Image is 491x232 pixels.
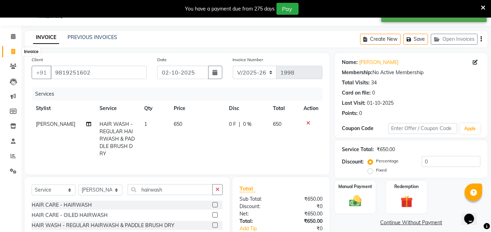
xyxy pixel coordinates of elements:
[371,79,377,86] div: 34
[395,183,419,190] label: Redemption
[157,57,167,63] label: Date
[342,110,358,117] div: Points:
[345,194,365,208] img: _cash.svg
[32,222,174,229] div: HAIR WASH - REGULAR HAIRWASH & PADDLE BRUSH DRY
[367,99,394,107] div: 01-10-2025
[281,195,328,203] div: ₹650.00
[95,101,140,116] th: Service
[460,123,480,134] button: Apply
[33,31,59,44] a: INVOICE
[376,158,398,164] label: Percentage
[281,210,328,218] div: ₹650.00
[338,183,372,190] label: Manual Payment
[359,59,398,66] a: [PERSON_NAME]
[281,203,328,210] div: ₹0
[388,123,458,134] input: Enter Offer / Coupon Code
[431,34,478,45] button: Open Invoices
[403,34,428,45] button: Save
[281,218,328,225] div: ₹650.00
[342,89,371,97] div: Card on file:
[360,34,401,45] button: Create New
[377,146,395,153] div: ₹650.00
[336,219,486,226] a: Continue Without Payment
[240,185,256,192] span: Total
[273,121,281,127] span: 650
[299,101,323,116] th: Action
[233,57,263,63] label: Invoice Number
[32,66,51,79] button: +91
[185,5,275,13] div: You have a payment due from 275 days
[342,69,372,76] div: Membership:
[376,167,387,173] label: Fixed
[397,194,417,210] img: _gift.svg
[32,212,108,219] div: HAIR CARE - OILED HAIRWASH
[342,79,370,86] div: Total Visits:
[32,57,43,63] label: Client
[234,195,281,203] div: Sub Total:
[342,69,480,76] div: No Active Membership
[128,184,213,195] input: Search or Scan
[140,101,170,116] th: Qty
[342,59,358,66] div: Name:
[32,88,328,101] div: Services
[243,121,252,128] span: 0 %
[234,210,281,218] div: Net:
[269,101,299,116] th: Total
[372,89,375,97] div: 0
[51,66,147,79] input: Search by Name/Mobile/Email/Code
[32,101,95,116] th: Stylist
[22,47,40,56] div: Invoice
[68,34,117,40] a: PREVIOUS INVOICES
[144,121,147,127] span: 1
[461,204,484,225] iframe: chat widget
[342,146,374,153] div: Service Total:
[239,121,241,128] span: |
[234,218,281,225] div: Total:
[100,121,135,157] span: HAIR WASH - REGULAR HAIRWASH & PADDLE BRUSH DRY
[342,125,388,132] div: Coupon Code
[225,101,269,116] th: Disc
[174,121,182,127] span: 650
[32,201,92,209] div: HAIR CARE - HAIRWASH
[342,158,364,166] div: Discount:
[36,121,75,127] span: [PERSON_NAME]
[229,121,236,128] span: 0 F
[170,101,225,116] th: Price
[234,203,281,210] div: Discount:
[342,99,365,107] div: Last Visit:
[359,110,362,117] div: 0
[276,3,299,15] button: Pay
